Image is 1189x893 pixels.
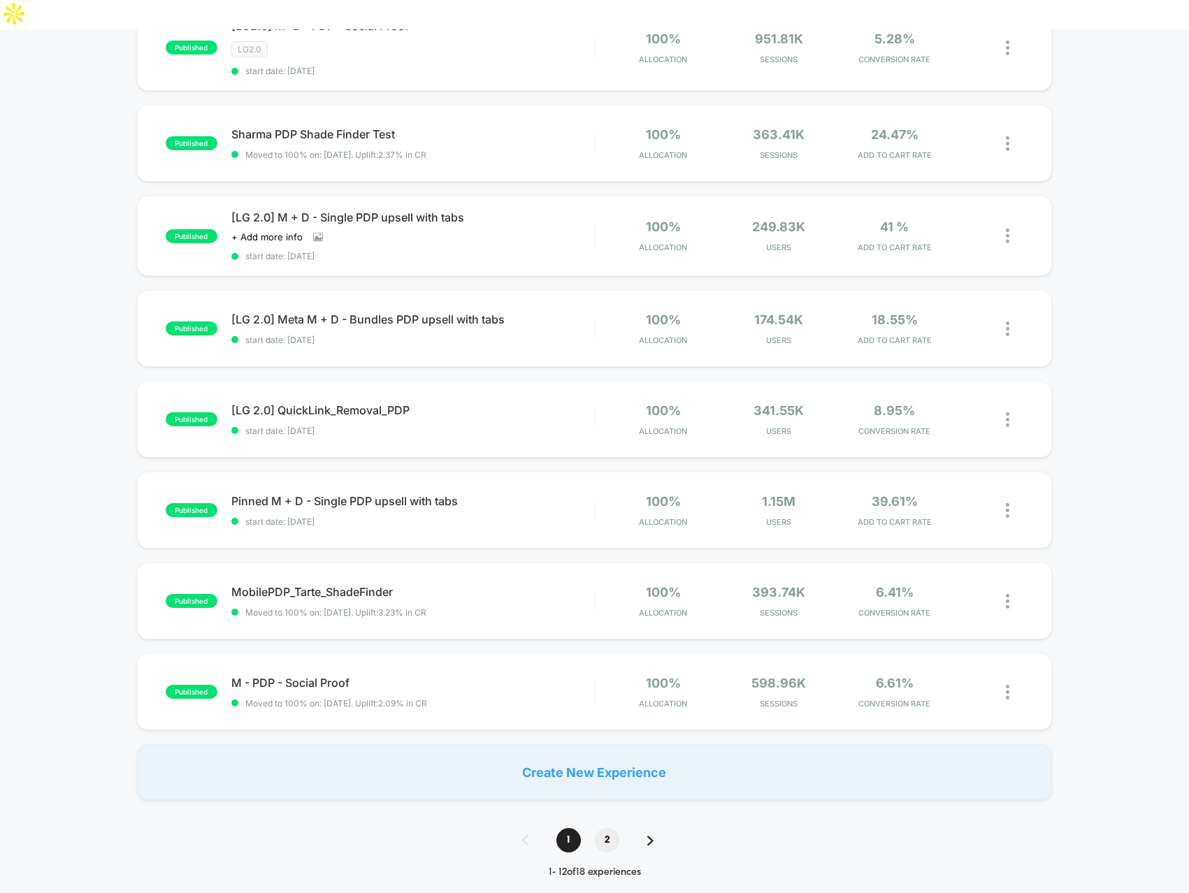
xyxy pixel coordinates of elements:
span: Allocation [639,426,687,436]
span: start date: [DATE] [231,251,594,261]
span: Users [725,426,833,436]
span: Allocation [639,150,687,160]
span: Allocation [639,335,687,345]
span: 18.55% [872,312,918,327]
span: LG2.0 [231,41,268,57]
span: 341.55k [754,403,804,418]
span: Users [725,335,833,345]
img: close [1006,594,1009,609]
span: 1 [556,828,581,852]
img: close [1006,321,1009,336]
span: 393.74k [752,585,805,600]
span: Moved to 100% on: [DATE] . Uplift: 3.23% in CR [245,607,426,618]
span: Allocation [639,608,687,618]
span: 2 [595,828,619,852]
span: 174.54k [754,312,803,327]
span: 100% [646,676,681,690]
div: 1 - 12 of 18 experiences [508,866,682,878]
img: close [1006,503,1009,518]
span: 6.61% [876,676,914,690]
img: close [1006,685,1009,699]
span: 598.96k [751,676,806,690]
span: published [166,321,217,335]
span: start date: [DATE] [231,426,594,436]
span: 5.28% [874,31,915,46]
span: Sharma PDP Shade Finder Test [231,127,594,141]
span: start date: [DATE] [231,66,594,76]
span: Allocation [639,699,687,709]
span: Sessions [725,608,833,618]
img: pagination forward [647,836,654,845]
span: ADD TO CART RATE [840,242,949,252]
img: close [1006,228,1009,243]
span: 100% [646,127,681,142]
span: Sessions [725,150,833,160]
span: [LG 2.0] M + D - Single PDP upsell with tabs [231,210,594,224]
span: 100% [646,494,681,509]
img: close [1006,136,1009,151]
img: close [1006,412,1009,427]
span: start date: [DATE] [231,516,594,527]
span: start date: [DATE] [231,335,594,345]
span: 39.61% [872,494,918,509]
span: 100% [646,403,681,418]
span: [LG 2.0] Meta M + D - Bundles PDP upsell with tabs [231,312,594,326]
span: Allocation [639,55,687,64]
span: Users [725,242,833,252]
span: 363.41k [753,127,805,142]
span: published [166,412,217,426]
span: 6.41% [876,585,914,600]
span: published [166,136,217,150]
span: published [166,503,217,517]
span: 100% [646,585,681,600]
span: 951.81k [755,31,803,46]
span: Allocation [639,242,687,252]
span: 1.15M [762,494,795,509]
span: Allocation [639,517,687,527]
span: 24.47% [871,127,918,142]
img: close [1006,41,1009,55]
span: Pinned M + D - Single PDP upsell with tabs [231,494,594,508]
span: 249.83k [752,219,805,234]
span: ADD TO CART RATE [840,150,949,160]
span: Sessions [725,55,833,64]
span: Moved to 100% on: [DATE] . Uplift: 2.37% in CR [245,150,426,160]
span: MobilePDP_Tarte_ShadeFinder [231,585,594,599]
span: 100% [646,312,681,327]
span: ADD TO CART RATE [840,335,949,345]
div: Create New Experience [137,744,1053,800]
span: published [166,41,217,55]
span: published [166,594,217,608]
span: ADD TO CART RATE [840,517,949,527]
span: M - PDP - Social Proof [231,676,594,690]
span: Users [725,517,833,527]
span: CONVERSION RATE [840,426,949,436]
span: published [166,685,217,699]
span: 100% [646,31,681,46]
span: CONVERSION RATE [840,608,949,618]
span: CONVERSION RATE [840,55,949,64]
span: [LG 2.0] QuickLink_Removal_PDP [231,403,594,417]
span: Moved to 100% on: [DATE] . Uplift: 2.09% in CR [245,698,427,709]
span: Sessions [725,699,833,709]
span: CONVERSION RATE [840,699,949,709]
span: 100% [646,219,681,234]
span: + Add more info [231,231,303,242]
span: 8.95% [874,403,915,418]
span: 41 % [880,219,909,234]
span: published [166,229,217,243]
